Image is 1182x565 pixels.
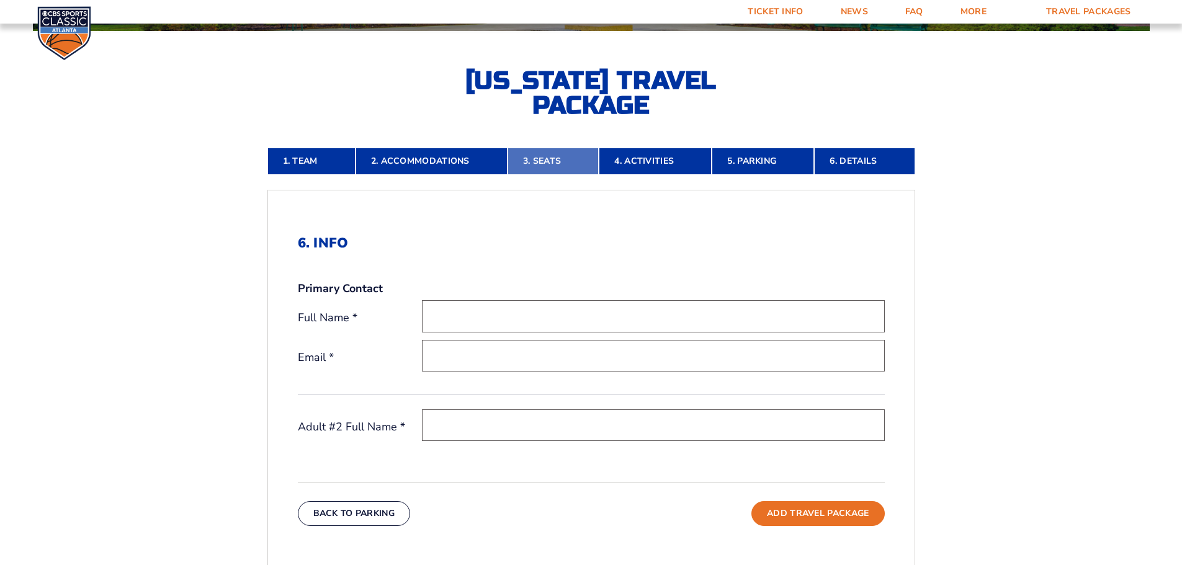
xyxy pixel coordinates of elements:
[298,419,422,435] label: Adult #2 Full Name *
[508,148,599,175] a: 3. Seats
[298,310,422,326] label: Full Name *
[298,501,411,526] button: Back To Parking
[455,68,728,118] h2: [US_STATE] Travel Package
[356,148,508,175] a: 2. Accommodations
[267,148,356,175] a: 1. Team
[751,501,884,526] button: Add Travel Package
[37,6,91,60] img: CBS Sports Classic
[599,148,712,175] a: 4. Activities
[298,235,885,251] h2: 6. Info
[298,281,383,296] strong: Primary Contact
[712,148,814,175] a: 5. Parking
[298,350,422,365] label: Email *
